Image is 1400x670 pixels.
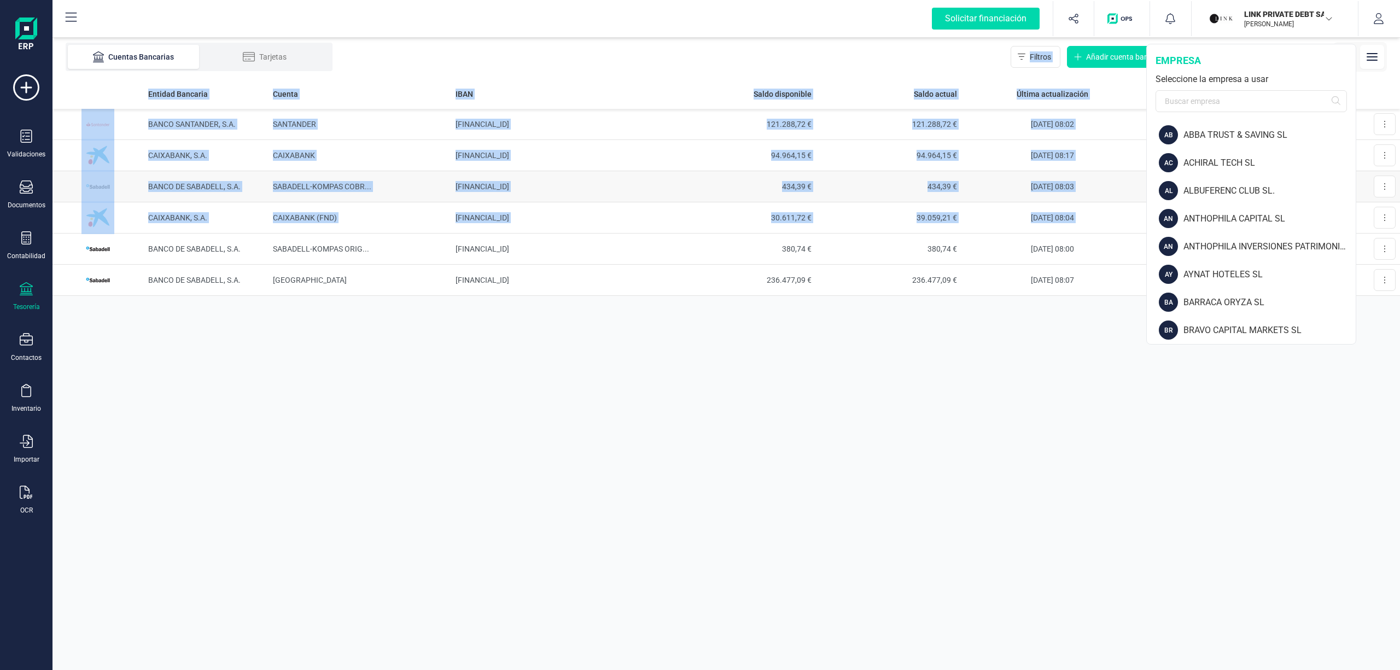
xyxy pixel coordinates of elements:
[148,151,207,160] span: CAIXABANK, S.A.
[820,150,958,161] span: 94.964,15 €
[13,302,40,311] div: Tesorería
[1031,151,1074,160] span: [DATE] 08:17
[11,404,41,413] div: Inventario
[1086,51,1165,62] span: Añadir cuenta bancaria
[148,89,208,100] span: Entidad Bancaria
[1156,73,1347,86] div: Seleccione la empresa a usar
[919,1,1053,36] button: Solicitar financiación
[81,108,114,141] img: Imagen de BANCO SANTANDER, S.A.
[273,120,316,129] span: SANTANDER
[674,181,812,192] span: 434,39 €
[1183,212,1356,225] div: ANTHOPHILA CAPITAL SL
[81,264,114,296] img: Imagen de BANCO DE SABADELL, S.A.
[1030,51,1051,62] span: Filtros
[1244,9,1332,20] p: LINK PRIVATE DEBT SA
[1159,181,1178,200] div: AL
[7,150,45,159] div: Validaciones
[674,243,812,254] span: 380,74 €
[148,182,241,191] span: BANCO DE SABADELL, S.A.
[451,140,670,171] td: [FINANCIAL_ID]
[273,151,315,160] span: CAIXABANK
[8,201,45,209] div: Documentos
[674,212,812,223] span: 30.611,72 €
[148,120,236,129] span: BANCO SANTANDER, S.A.
[1031,213,1074,222] span: [DATE] 08:04
[81,170,114,203] img: Imagen de BANCO DE SABADELL, S.A.
[1209,7,1233,31] img: LI
[15,18,37,53] img: Logo Finanedi
[1244,20,1332,28] p: [PERSON_NAME]
[148,276,241,284] span: BANCO DE SABADELL, S.A.
[148,213,207,222] span: CAIXABANK, S.A.
[1159,265,1178,284] div: AY
[1183,240,1356,253] div: ANTHOPHILA INVERSIONES PATRIMONIALES SL
[90,51,177,62] div: Cuentas Bancarias
[820,119,958,130] span: 121.288,72 €
[674,275,812,286] span: 236.477,09 €
[820,212,958,223] span: 39.059,21 €
[1205,1,1345,36] button: LILINK PRIVATE DEBT SA[PERSON_NAME]
[932,8,1040,30] div: Solicitar financiación
[273,213,337,222] span: CAIXABANK (FND)
[456,89,473,100] span: IBAN
[914,89,957,100] span: Saldo actual
[1031,182,1074,191] span: [DATE] 08:03
[14,455,39,464] div: Importar
[1159,125,1178,144] div: AB
[81,139,114,172] img: Imagen de CAIXABANK, S.A.
[273,276,347,284] span: [GEOGRAPHIC_DATA]
[451,202,670,234] td: [FINANCIAL_ID]
[1156,90,1347,112] input: Buscar empresa
[674,119,812,130] span: 121.288,72 €
[820,243,958,254] span: 380,74 €
[7,252,45,260] div: Contabilidad
[1017,89,1088,100] span: Última actualización
[1183,184,1356,197] div: ALBUFERENC CLUB SL.
[1159,153,1178,172] div: AC
[451,171,670,202] td: [FINANCIAL_ID]
[1159,293,1178,312] div: BA
[1183,296,1356,309] div: BARRACA ORYZA SL
[451,265,670,296] td: [FINANCIAL_ID]
[1159,237,1178,256] div: AN
[11,353,42,362] div: Contactos
[451,234,670,265] td: [FINANCIAL_ID]
[1183,129,1356,142] div: ABBA TRUST & SAVING SL
[1183,268,1356,281] div: AYNAT HOTELES SL
[1101,1,1143,36] button: Logo de OPS
[1159,209,1178,228] div: AN
[1107,13,1136,24] img: Logo de OPS
[221,51,308,62] div: Tarjetas
[820,275,958,286] span: 236.477,09 €
[1159,321,1178,340] div: BR
[148,244,241,253] span: BANCO DE SABADELL, S.A.
[1031,244,1074,253] span: [DATE] 08:00
[273,244,369,253] span: SABADELL-KOMPAS ORIG ...
[1183,156,1356,170] div: ACHIRAL TECH SL
[20,506,33,515] div: OCR
[1031,120,1074,129] span: [DATE] 08:02
[1183,324,1356,337] div: BRAVO CAPITAL MARKETS SL
[1067,46,1175,68] button: Añadir cuenta bancaria
[674,150,812,161] span: 94.964,15 €
[81,232,114,265] img: Imagen de BANCO DE SABADELL, S.A.
[451,109,670,140] td: [FINANCIAL_ID]
[1031,276,1074,284] span: [DATE] 08:07
[1011,46,1060,68] button: Filtros
[1156,53,1347,68] div: empresa
[754,89,812,100] span: Saldo disponible
[273,182,371,191] span: SABADELL-KOMPAS COBR ...
[273,89,298,100] span: Cuenta
[820,181,958,192] span: 434,39 €
[81,201,114,234] img: Imagen de CAIXABANK, S.A.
